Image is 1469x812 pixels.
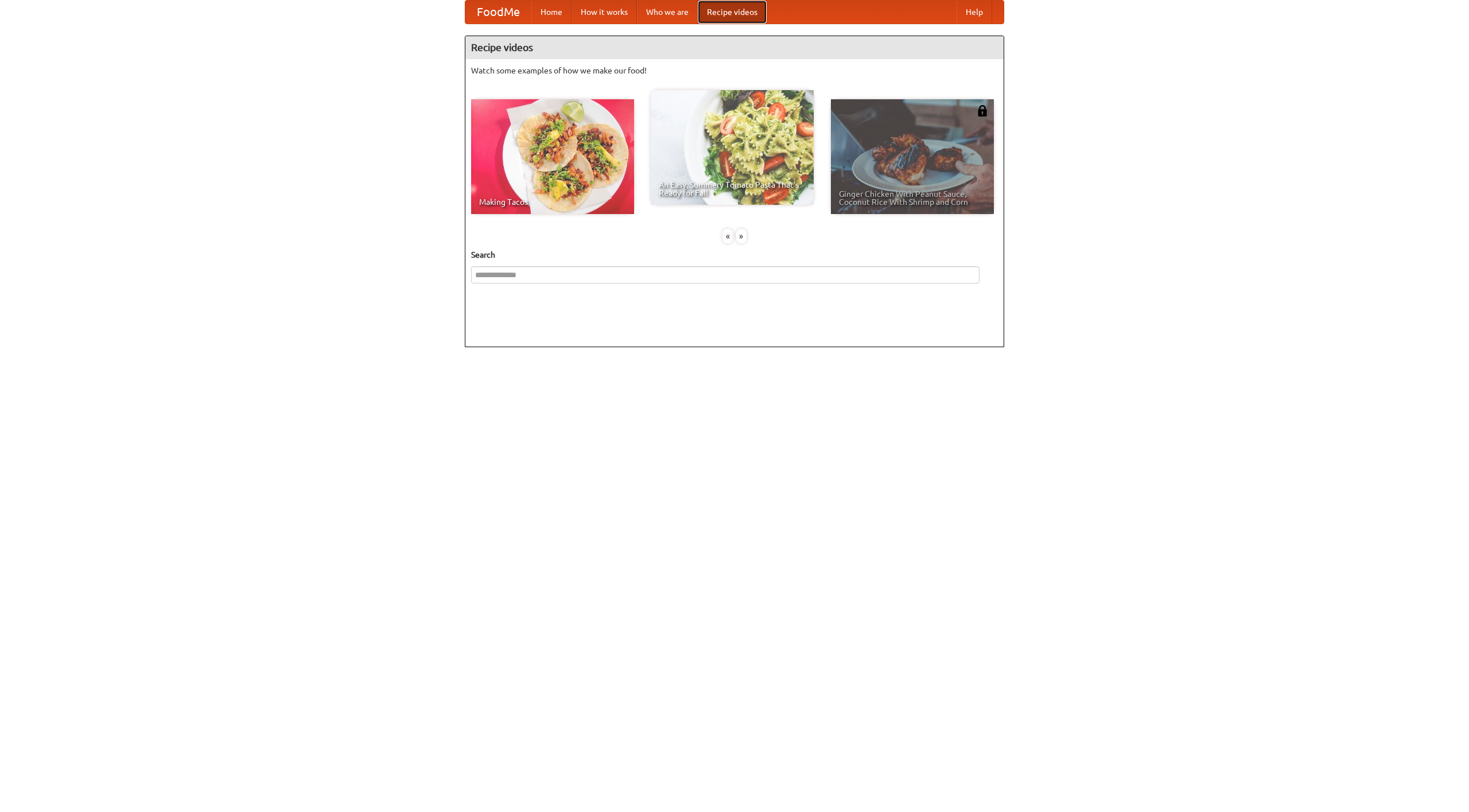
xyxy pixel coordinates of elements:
a: Recipe videos [698,1,767,24]
a: Who we are [637,1,698,24]
a: Home [531,1,572,24]
h5: Search [471,249,998,261]
a: An Easy, Summery Tomato Pasta That's Ready for Fall [651,90,814,205]
div: » [736,229,747,243]
a: Making Tacos [471,99,634,214]
span: An Easy, Summery Tomato Pasta That's Ready for Fall [659,181,806,197]
img: 483408.png [977,105,988,116]
h4: Recipe videos [465,36,1004,59]
p: Watch some examples of how we make our food! [471,65,998,76]
a: Help [957,1,992,24]
span: Making Tacos [479,198,626,206]
a: FoodMe [465,1,531,24]
div: « [722,229,733,243]
a: How it works [572,1,637,24]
